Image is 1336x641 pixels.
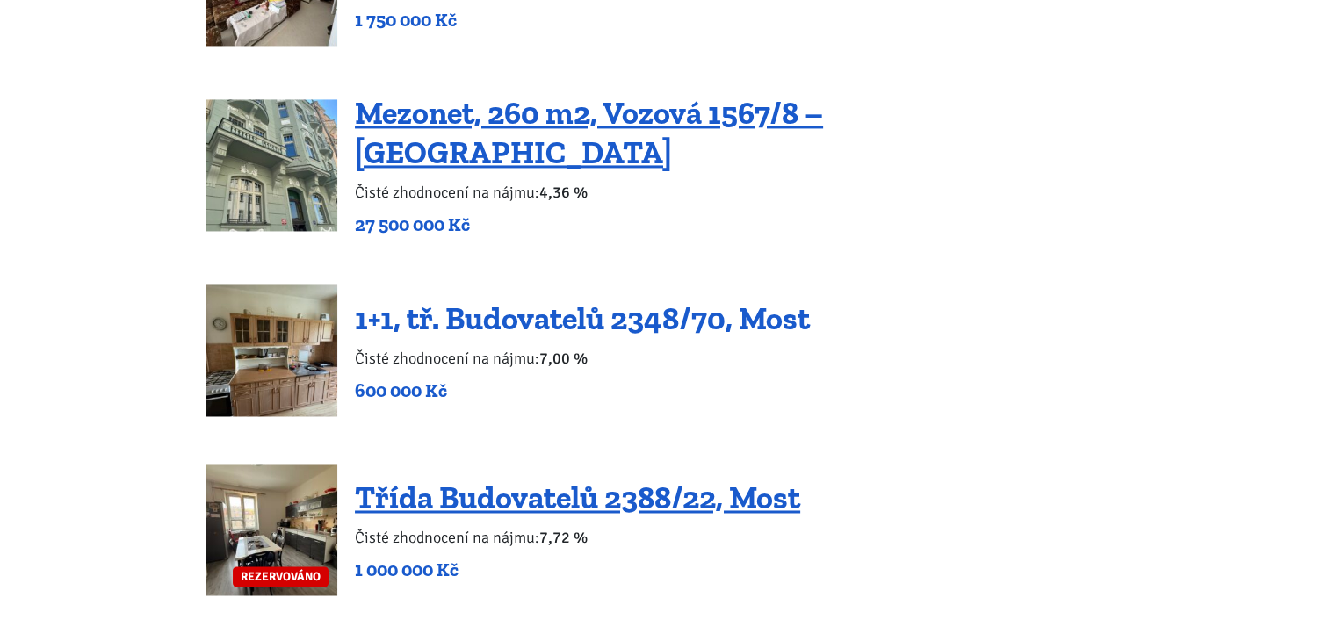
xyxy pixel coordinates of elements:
[355,479,800,516] a: Třída Budovatelů 2388/22, Most
[355,212,1130,237] p: 27 500 000 Kč
[233,566,329,587] span: REZERVOVÁNO
[355,525,800,550] p: Čisté zhodnocení na nájmu:
[539,528,588,547] b: 7,72 %
[355,378,810,403] p: 600 000 Kč
[355,346,810,371] p: Čisté zhodnocení na nájmu:
[355,558,800,582] p: 1 000 000 Kč
[355,94,823,171] a: Mezonet, 260 m2, Vozová 1567/8 – [GEOGRAPHIC_DATA]
[206,464,337,595] a: REZERVOVÁNO
[539,349,588,368] b: 7,00 %
[355,299,810,337] a: 1+1, tř. Budovatelů 2348/70, Most
[355,180,1130,205] p: Čisté zhodnocení na nájmu:
[539,183,588,202] b: 4,36 %
[355,8,842,32] p: 1 750 000 Kč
